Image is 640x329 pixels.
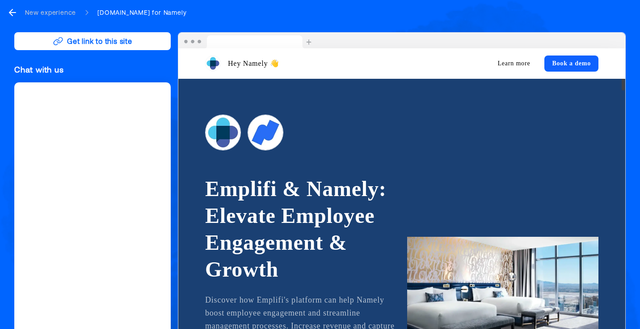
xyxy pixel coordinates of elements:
div: New experience [25,8,76,17]
div: [DOMAIN_NAME] for Namely [97,8,186,17]
button: Get link to this site [14,32,171,50]
div: Chat with us [14,64,171,75]
svg: go back [7,7,18,18]
img: Browser topbar [178,33,316,49]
